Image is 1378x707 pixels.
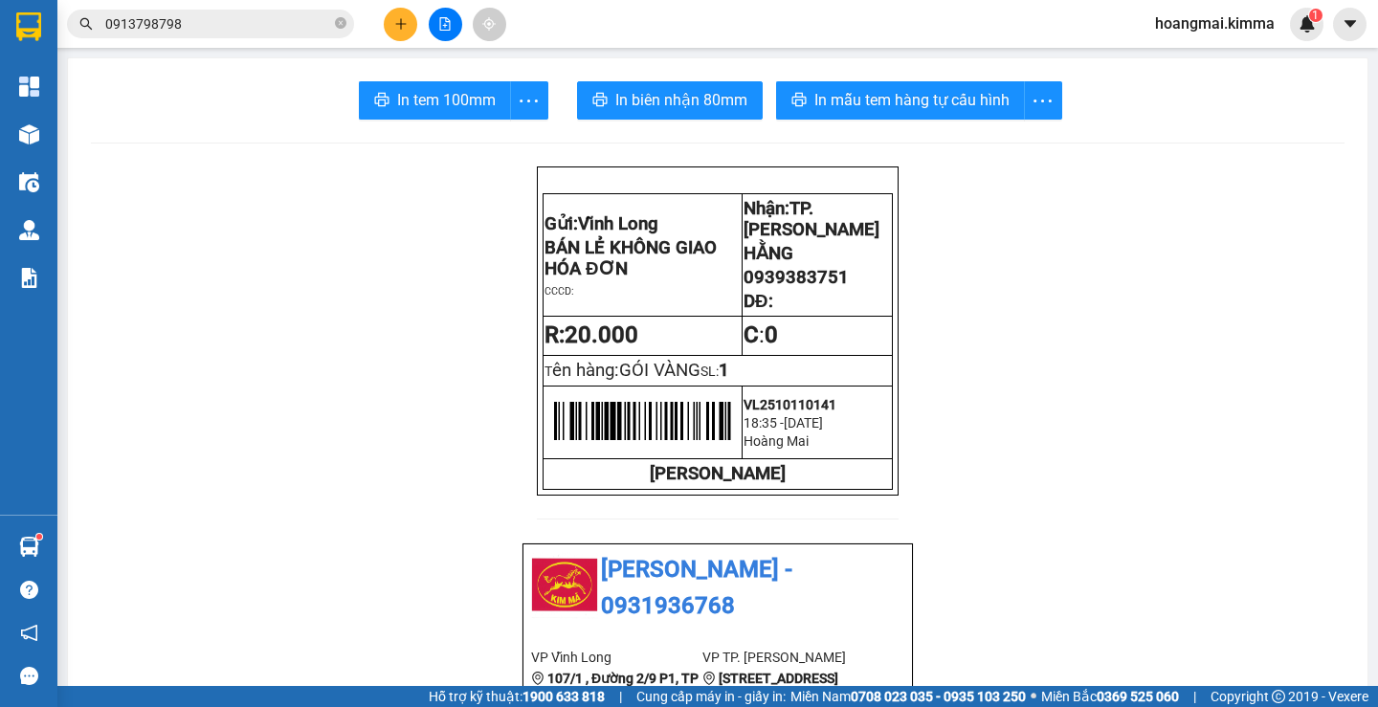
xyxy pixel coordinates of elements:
span: caret-down [1342,15,1359,33]
span: Hoàng Mai [744,433,809,449]
span: : [744,321,778,348]
span: In mẫu tem hàng tự cấu hình [814,88,1010,112]
span: Miền Nam [790,686,1026,707]
button: printerIn mẫu tem hàng tự cấu hình [776,81,1025,120]
span: HẰNG [744,243,793,264]
span: plus [394,17,408,31]
span: ⚪️ [1031,693,1036,700]
strong: R: [545,321,638,348]
span: GÓI VÀNG [619,360,700,381]
span: [DATE] [784,415,823,431]
span: 0939383751 [744,267,849,288]
img: warehouse-icon [19,220,39,240]
span: question-circle [20,581,38,599]
span: VL2510110141 [744,397,836,412]
button: printerIn biên nhận 80mm [577,81,763,120]
span: Vĩnh Long [578,213,658,234]
span: more [511,89,547,113]
span: Cung cấp máy in - giấy in: [636,686,786,707]
span: Nhận: [744,198,879,240]
span: 0 [765,321,778,348]
img: solution-icon [19,268,39,288]
span: Hỗ trợ kỹ thuật: [429,686,605,707]
span: printer [374,92,389,110]
span: copyright [1272,690,1285,703]
img: icon-new-feature [1299,15,1316,33]
span: BÁN LẺ KHÔNG GIAO HÓA ĐƠN [545,237,717,279]
span: environment [702,672,716,685]
sup: 1 [36,534,42,540]
sup: 1 [1309,9,1322,22]
strong: 0708 023 035 - 0935 103 250 [851,689,1026,704]
input: Tìm tên, số ĐT hoặc mã đơn [105,13,331,34]
span: 18:35 - [744,415,784,431]
span: notification [20,624,38,642]
button: caret-down [1333,8,1367,41]
img: warehouse-icon [19,124,39,144]
span: printer [791,92,807,110]
span: | [1193,686,1196,707]
img: logo-vxr [16,12,41,41]
strong: 1900 633 818 [522,689,605,704]
span: 1 [719,360,729,381]
span: 20.000 [565,321,638,348]
span: file-add [438,17,452,31]
img: logo.jpg [531,552,598,619]
img: warehouse-icon [19,172,39,192]
span: 1 [1312,9,1319,22]
button: printerIn tem 100mm [359,81,511,120]
span: ên hàng: [552,360,700,381]
span: Gửi: [545,213,658,234]
strong: C [744,321,759,348]
span: message [20,667,38,685]
img: dashboard-icon [19,77,39,97]
b: 107/1 , Đường 2/9 P1, TP Vĩnh Long [531,671,699,707]
span: CCCD: [545,285,574,298]
img: warehouse-icon [19,537,39,557]
span: search [79,17,93,31]
span: Miền Bắc [1041,686,1179,707]
b: [STREET_ADDRESS][PERSON_NAME] [702,671,838,707]
button: file-add [429,8,462,41]
button: plus [384,8,417,41]
li: [PERSON_NAME] - 0931936768 [531,552,904,624]
span: aim [482,17,496,31]
span: DĐ: [744,291,772,312]
button: more [1024,81,1062,120]
span: | [619,686,622,707]
li: VP Vĩnh Long [531,647,702,668]
span: In tem 100mm [397,88,496,112]
span: SL: [700,364,719,379]
li: VP TP. [PERSON_NAME] [702,647,874,668]
span: more [1025,89,1061,113]
span: close-circle [335,17,346,29]
button: aim [473,8,506,41]
span: printer [592,92,608,110]
strong: [PERSON_NAME] [650,463,786,484]
strong: 0369 525 060 [1097,689,1179,704]
span: close-circle [335,15,346,33]
span: TP. [PERSON_NAME] [744,198,879,240]
button: more [510,81,548,120]
span: environment [531,672,545,685]
span: In biên nhận 80mm [615,88,747,112]
span: hoangmai.kimma [1140,11,1290,35]
span: T [545,364,700,379]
